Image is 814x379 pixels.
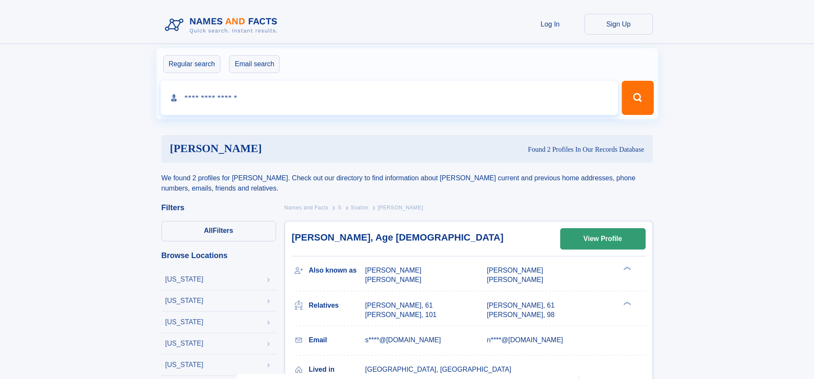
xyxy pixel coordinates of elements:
[487,276,544,283] span: [PERSON_NAME]
[162,163,653,194] div: We found 2 profiles for [PERSON_NAME]. Check out our directory to find information about [PERSON_...
[162,221,276,241] label: Filters
[378,205,423,211] span: [PERSON_NAME]
[170,144,395,154] h1: [PERSON_NAME]
[309,263,365,278] h3: Also known as
[292,232,504,243] a: [PERSON_NAME], Age [DEMOGRAPHIC_DATA]
[365,276,422,283] span: [PERSON_NAME]
[351,205,368,211] span: Svaton
[338,205,341,211] span: S
[487,301,555,310] a: [PERSON_NAME], 61
[365,301,433,310] a: [PERSON_NAME], 61
[165,361,203,368] div: [US_STATE]
[365,267,422,274] span: [PERSON_NAME]
[309,362,365,377] h3: Lived in
[621,300,632,306] div: ❯
[309,298,365,313] h3: Relatives
[162,252,276,259] div: Browse Locations
[165,297,203,304] div: [US_STATE]
[204,227,212,234] span: All
[487,310,555,320] a: [PERSON_NAME], 98
[162,204,276,212] div: Filters
[161,81,618,115] input: search input
[162,14,285,37] img: Logo Names and Facts
[561,229,645,249] a: View Profile
[351,202,368,213] a: Svaton
[365,310,437,320] a: [PERSON_NAME], 101
[338,202,341,213] a: S
[583,229,622,249] div: View Profile
[285,202,329,213] a: Names and Facts
[163,55,221,73] label: Regular search
[229,55,279,73] label: Email search
[365,366,511,373] span: [GEOGRAPHIC_DATA], [GEOGRAPHIC_DATA]
[622,81,653,115] button: Search Button
[395,145,644,154] div: Found 2 Profiles In Our Records Database
[487,267,544,274] span: [PERSON_NAME]
[585,14,653,35] a: Sign Up
[309,333,365,347] h3: Email
[165,340,203,347] div: [US_STATE]
[165,276,203,283] div: [US_STATE]
[621,266,632,271] div: ❯
[516,14,585,35] a: Log In
[165,319,203,326] div: [US_STATE]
